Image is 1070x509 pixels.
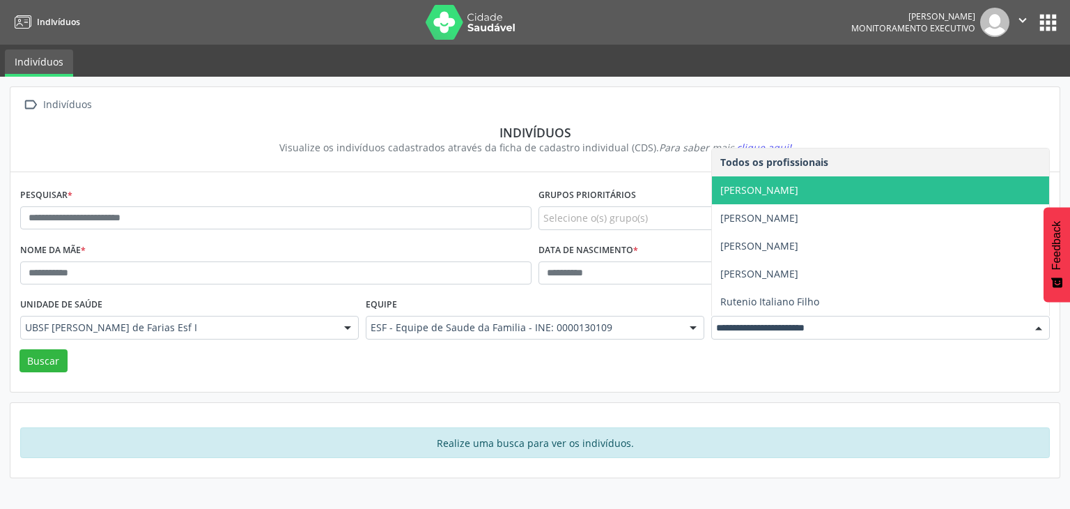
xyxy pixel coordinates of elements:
[980,8,1009,37] img: img
[40,95,94,115] div: Indivíduos
[851,22,975,34] span: Monitoramento Executivo
[720,211,798,225] span: [PERSON_NAME]
[1044,207,1070,302] button: Feedback - Mostrar pesquisa
[1036,10,1060,35] button: apps
[720,267,798,280] span: [PERSON_NAME]
[1015,13,1030,28] i: 
[37,16,80,28] span: Indivíduos
[720,155,828,169] span: Todos os profissionais
[736,141,791,154] span: clique aqui!
[20,185,72,206] label: Pesquisar
[20,294,102,316] label: Unidade de saúde
[366,294,397,316] label: Equipe
[851,10,975,22] div: [PERSON_NAME]
[25,321,330,335] span: UBSF [PERSON_NAME] de Farias Esf I
[10,10,80,33] a: Indivíduos
[720,239,798,252] span: [PERSON_NAME]
[1009,8,1036,37] button: 
[371,321,676,335] span: ESF - Equipe de Saude da Familia - INE: 0000130109
[20,349,68,373] button: Buscar
[659,141,791,154] i: Para saber mais,
[538,240,638,261] label: Data de nascimento
[30,125,1040,140] div: Indivíduos
[20,427,1050,458] div: Realize uma busca para ver os indivíduos.
[20,240,86,261] label: Nome da mãe
[720,183,798,197] span: [PERSON_NAME]
[1050,221,1063,270] span: Feedback
[5,50,73,77] a: Indivíduos
[20,95,94,115] a:  Indivíduos
[538,185,636,206] label: Grupos prioritários
[543,211,648,225] span: Selecione o(s) grupo(s)
[20,95,40,115] i: 
[30,140,1040,155] div: Visualize os indivíduos cadastrados através da ficha de cadastro individual (CDS).
[720,295,819,308] span: Rutenio Italiano Filho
